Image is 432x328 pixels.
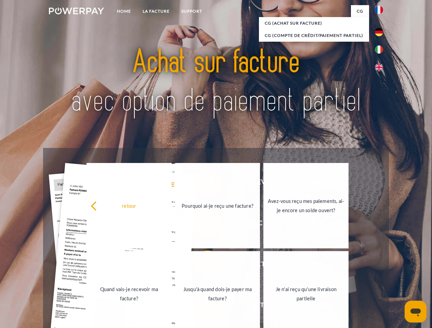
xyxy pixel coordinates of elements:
div: Avez-vous reçu mes paiements, ai-je encore un solde ouvert? [267,196,344,215]
img: logo-powerpay-white.svg [49,8,104,14]
a: CG (achat sur facture) [259,17,369,29]
iframe: Bouton de lancement de la fenêtre de messagerie [405,301,427,323]
a: CG (Compte de crédit/paiement partiel) [259,29,369,42]
img: de [375,28,383,36]
img: en [375,63,383,71]
div: Je n'ai reçu qu'une livraison partielle [267,285,344,303]
div: Quand vais-je recevoir ma facture? [91,285,168,303]
div: Jusqu'à quand dois-je payer ma facture? [179,285,256,303]
a: Home [111,5,137,17]
img: fr [375,6,383,14]
div: Pourquoi ai-je reçu une facture? [179,201,256,210]
a: Support [175,5,208,17]
img: it [375,45,383,54]
a: Avez-vous reçu mes paiements, ai-je encore un solde ouvert? [263,163,349,248]
img: title-powerpay_fr.svg [65,33,367,131]
div: retour [91,201,168,210]
a: CG [351,5,369,17]
a: LA FACTURE [137,5,175,17]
